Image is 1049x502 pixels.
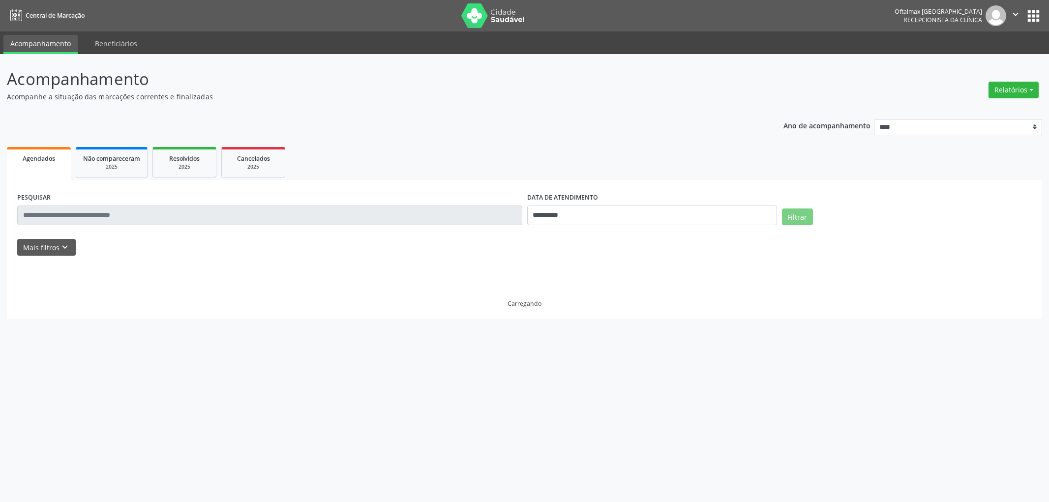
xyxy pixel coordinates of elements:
[895,7,982,16] div: Oftalmax [GEOGRAPHIC_DATA]
[237,154,270,163] span: Cancelados
[60,242,70,253] i: keyboard_arrow_down
[986,5,1006,26] img: img
[229,163,278,171] div: 2025
[7,7,85,24] a: Central de Marcação
[527,190,598,206] label: DATA DE ATENDIMENTO
[88,35,144,52] a: Beneficiários
[26,11,85,20] span: Central de Marcação
[169,154,200,163] span: Resolvidos
[1006,5,1025,26] button: 
[83,163,140,171] div: 2025
[1025,7,1042,25] button: apps
[23,154,55,163] span: Agendados
[17,239,76,256] button: Mais filtroskeyboard_arrow_down
[17,190,51,206] label: PESQUISAR
[83,154,140,163] span: Não compareceram
[782,208,813,225] button: Filtrar
[1010,9,1021,20] i: 
[160,163,209,171] div: 2025
[783,119,870,131] p: Ano de acompanhamento
[7,91,732,102] p: Acompanhe a situação das marcações correntes e finalizadas
[7,67,732,91] p: Acompanhamento
[989,82,1039,98] button: Relatórios
[3,35,78,54] a: Acompanhamento
[508,299,541,308] div: Carregando
[903,16,982,24] span: Recepcionista da clínica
